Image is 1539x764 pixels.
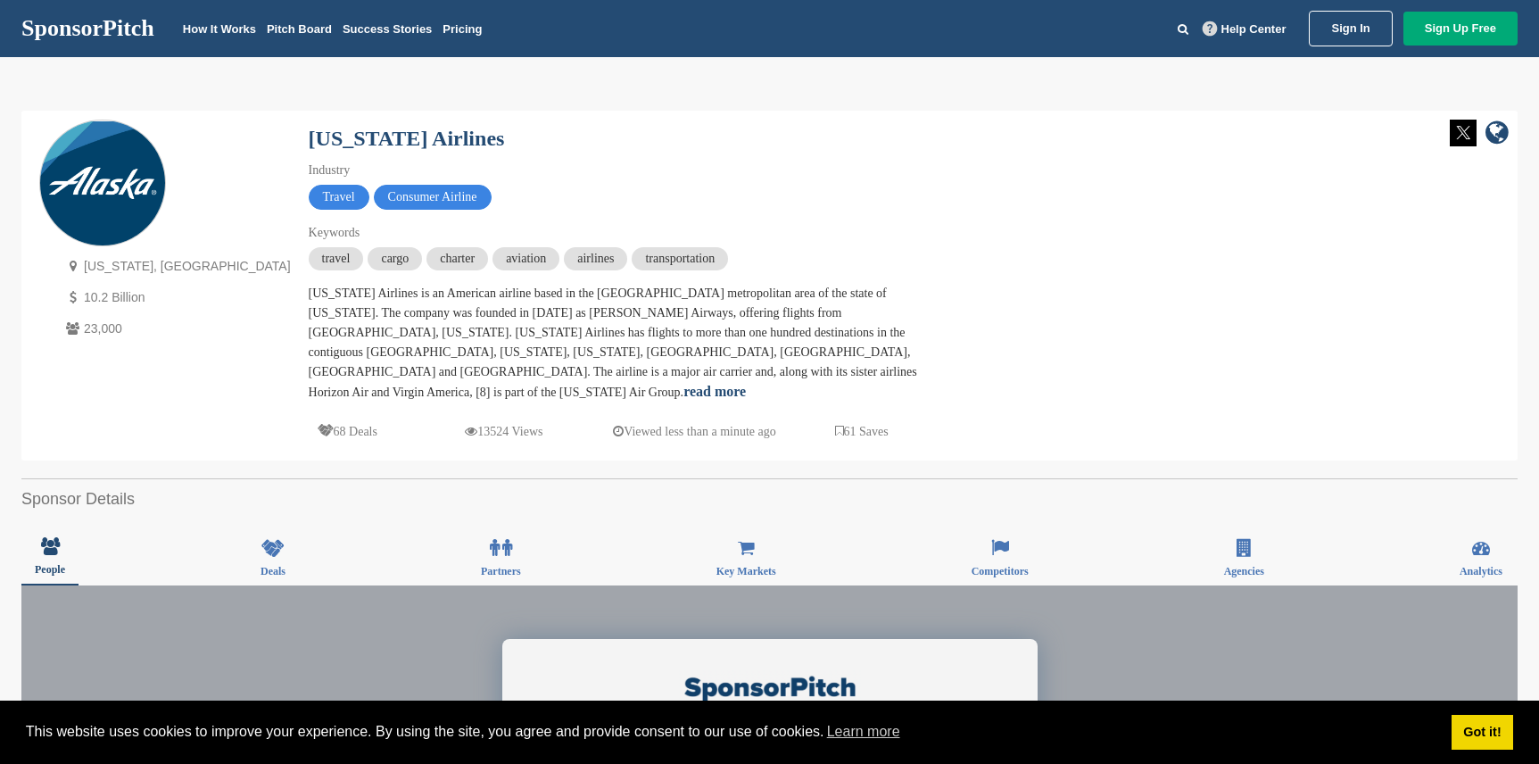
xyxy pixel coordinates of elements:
[26,718,1437,745] span: This website uses cookies to improve your experience. By using the site, you agree and provide co...
[309,247,364,270] span: travel
[309,223,933,243] div: Keywords
[426,247,488,270] span: charter
[835,420,889,443] p: 61 Saves
[564,247,627,270] span: airlines
[309,185,369,210] span: Travel
[1199,19,1290,39] a: Help Center
[972,566,1029,577] span: Competitors
[368,247,422,270] span: cargo
[1309,11,1392,46] a: Sign In
[309,284,933,403] div: [US_STATE] Airlines is an American airline based in the [GEOGRAPHIC_DATA] metropolitan area of th...
[183,22,256,36] a: How It Works
[35,564,65,575] span: People
[824,718,903,745] a: learn more about cookies
[465,420,542,443] p: 13524 Views
[343,22,432,36] a: Success Stories
[374,185,492,210] span: Consumer Airline
[309,161,933,180] div: Industry
[1403,12,1518,46] a: Sign Up Free
[21,17,154,40] a: SponsorPitch
[309,127,505,150] a: [US_STATE] Airlines
[62,255,291,278] p: [US_STATE], [GEOGRAPHIC_DATA]
[481,566,521,577] span: Partners
[492,247,559,270] span: aviation
[1485,120,1509,149] a: company link
[443,22,482,36] a: Pricing
[613,420,776,443] p: Viewed less than a minute ago
[62,318,291,340] p: 23,000
[261,566,285,577] span: Deals
[40,121,165,246] img: Sponsorpitch & Alaska Airlines
[632,247,728,270] span: transportation
[1460,566,1502,577] span: Analytics
[1450,120,1477,146] img: Twitter white
[1224,566,1264,577] span: Agencies
[1452,715,1513,751] a: dismiss cookie message
[267,22,332,36] a: Pitch Board
[716,566,776,577] span: Key Markets
[683,384,746,399] a: read more
[21,487,1518,511] h2: Sponsor Details
[62,286,291,309] p: 10.2 Billion
[318,420,377,443] p: 68 Deals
